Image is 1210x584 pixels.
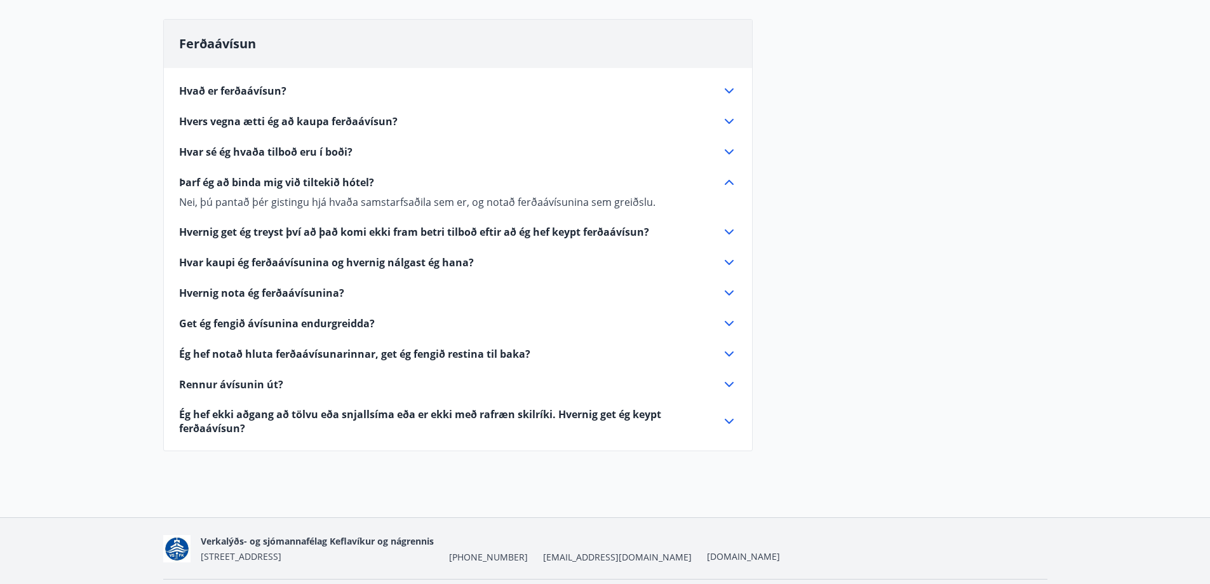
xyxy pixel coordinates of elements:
div: Ég hef ekki aðgang að tölvu eða snjallsíma eða er ekki með rafræn skilríki. Hvernig get ég keypt ... [179,407,737,435]
span: Verkalýðs- og sjómannafélag Keflavíkur og nágrennis [201,535,434,547]
span: Þarf ég að binda mig við tiltekið hótel? [179,175,374,189]
span: [STREET_ADDRESS] [201,550,281,562]
div: Þarf ég að binda mig við tiltekið hótel? [179,190,737,209]
span: Ferðaávísun [179,35,256,52]
div: Hvað er ferðaávísun? [179,83,737,98]
span: Get ég fengið ávísunina endurgreidda? [179,316,375,330]
span: Ég hef ekki aðgang að tölvu eða snjallsíma eða er ekki með rafræn skilríki. Hvernig get ég keypt ... [179,407,706,435]
p: Nei, þú pantað þér gistingu hjá hvaða samstarfsaðila sem er, og notað ferðaávísunina sem greiðslu. [179,195,737,209]
img: 1uahwJ64BIZ2AgQfJvOJ7GgoDkZaoiombvoNATvz.jpeg [163,535,191,562]
div: Hvar sé ég hvaða tilboð eru í boði? [179,144,737,160]
div: Rennur ávísunin út? [179,377,737,392]
span: Hvar sé ég hvaða tilboð eru í boði? [179,145,353,159]
span: Hvar kaupi ég ferðaávísunina og hvernig nálgast ég hana? [179,255,474,269]
span: Rennur ávísunin út? [179,377,283,391]
a: [DOMAIN_NAME] [707,550,780,562]
span: [PHONE_NUMBER] [449,551,528,564]
span: Hvers vegna ætti ég að kaupa ferðaávísun? [179,114,398,128]
div: Ég hef notað hluta ferðaávísunarinnar, get ég fengið restina til baka? [179,346,737,362]
div: Þarf ég að binda mig við tiltekið hótel? [179,175,737,190]
span: [EMAIL_ADDRESS][DOMAIN_NAME] [543,551,692,564]
div: Hvers vegna ætti ég að kaupa ferðaávísun? [179,114,737,129]
span: Hvernig nota ég ferðaávísunina? [179,286,344,300]
span: Hvað er ferðaávísun? [179,84,286,98]
span: Hvernig get ég treyst því að það komi ekki fram betri tilboð eftir að ég hef keypt ferðaávísun? [179,225,649,239]
div: Get ég fengið ávísunina endurgreidda? [179,316,737,331]
span: Ég hef notað hluta ferðaávísunarinnar, get ég fengið restina til baka? [179,347,530,361]
div: Hvar kaupi ég ferðaávísunina og hvernig nálgast ég hana? [179,255,737,270]
div: Hvernig nota ég ferðaávísunina? [179,285,737,301]
div: Hvernig get ég treyst því að það komi ekki fram betri tilboð eftir að ég hef keypt ferðaávísun? [179,224,737,240]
